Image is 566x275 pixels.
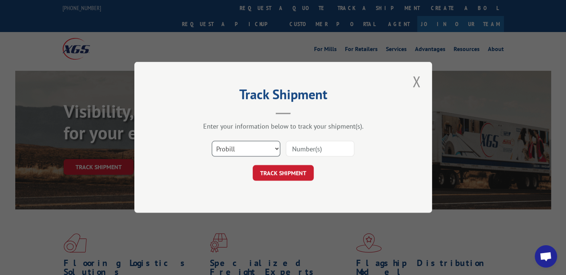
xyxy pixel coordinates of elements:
a: Open chat [535,245,557,268]
div: Enter your information below to track your shipment(s). [172,122,395,131]
input: Number(s) [286,141,354,157]
h2: Track Shipment [172,89,395,103]
button: Close modal [410,71,423,92]
button: TRACK SHIPMENT [253,165,314,181]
